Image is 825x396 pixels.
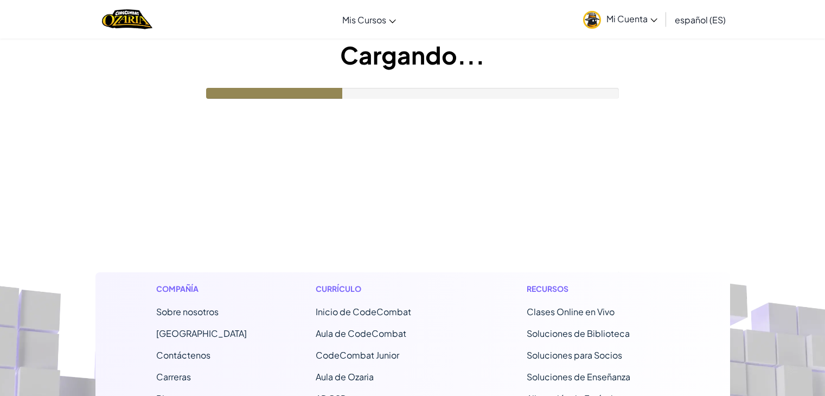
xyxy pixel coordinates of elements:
a: Sobre nosotros [156,306,219,317]
a: Carreras [156,371,191,382]
a: Aula de Ozaria [316,371,374,382]
a: [GEOGRAPHIC_DATA] [156,328,247,339]
span: Inicio de CodeCombat [316,306,411,317]
h1: Compañía [156,283,247,295]
a: Soluciones de Biblioteca [527,328,630,339]
span: Contáctenos [156,349,210,361]
a: Mi Cuenta [578,2,663,36]
a: Ozaria by CodeCombat logo [102,8,152,30]
a: Mis Cursos [337,5,401,34]
img: avatar [583,11,601,29]
span: español (ES) [675,14,726,25]
a: Aula de CodeCombat [316,328,406,339]
img: Home [102,8,152,30]
h1: Currículo [316,283,458,295]
a: Clases Online en Vivo [527,306,615,317]
a: Soluciones de Enseñanza [527,371,630,382]
span: Mi Cuenta [606,13,657,24]
a: Soluciones para Socios [527,349,622,361]
span: Mis Cursos [342,14,386,25]
a: CodeCombat Junior [316,349,399,361]
a: español (ES) [669,5,731,34]
h1: Recursos [527,283,669,295]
